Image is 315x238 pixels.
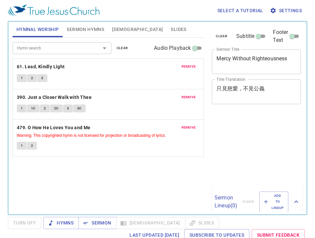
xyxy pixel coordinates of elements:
[171,25,186,34] span: Slides
[21,105,23,111] span: 1
[113,44,132,52] button: clear
[50,104,63,112] button: 2C
[31,143,33,149] span: 2
[209,111,284,183] iframe: from-child
[264,193,284,211] span: Add to Lineup
[178,124,200,132] button: remove
[100,44,109,53] button: Open
[67,105,69,111] span: 3
[178,63,200,71] button: remove
[17,104,27,112] button: 1
[17,133,166,138] small: Warning: This copyrighted hymn is not licensed for projection or broadcasting of lyrics.
[17,142,27,150] button: 1
[216,55,296,68] textarea: Mercy Without Righteousness
[31,105,36,111] span: 1C
[40,104,50,112] button: 2
[73,104,86,112] button: 3C
[31,75,33,81] span: 2
[84,219,111,227] span: Sermon
[271,7,302,15] span: Settings
[17,63,65,71] b: 61. Lead, Kindly Light
[37,74,47,82] button: 3
[269,5,304,17] button: Settings
[27,104,40,112] button: 1C
[182,64,196,70] span: remove
[17,124,91,132] b: 479. O How He Loves You and Me
[27,74,37,82] button: 2
[54,105,59,111] span: 2C
[212,32,231,40] button: clear
[17,124,92,132] button: 479. O How He Loves You and Me
[41,75,43,81] span: 3
[77,105,82,111] span: 3C
[49,219,73,227] span: Hymns
[217,7,263,15] span: Select a tutorial
[178,93,200,101] button: remove
[17,63,66,71] button: 61. Lead, Kindly Light
[63,104,73,112] button: 3
[44,105,46,111] span: 2
[215,194,237,210] p: Sermon Lineup ( 0 )
[8,5,100,16] img: True Jesus Church
[236,32,254,40] span: Subtitle
[273,28,288,44] span: Footer Text
[216,85,296,98] textarea: 只見慈愛，不見公義
[17,93,93,102] button: 390. Just a Closer Walk with Thee
[21,75,23,81] span: 1
[67,25,104,34] span: Sermon Hymns
[215,5,266,17] button: Select a tutorial
[43,217,79,229] button: Hymns
[216,33,227,39] span: clear
[21,143,23,149] span: 1
[17,93,92,102] b: 390. Just a Closer Walk with Thee
[117,45,128,51] span: clear
[78,217,116,229] button: Sermon
[112,25,163,34] span: [DEMOGRAPHIC_DATA]
[17,74,27,82] button: 1
[154,44,191,52] span: Audio Playback
[212,185,302,219] div: Sermon Lineup(0)clearAdd to Lineup
[259,192,288,212] button: Add to Lineup
[182,125,196,131] span: remove
[27,142,37,150] button: 2
[182,94,196,100] span: remove
[16,25,59,34] span: Hymnal Worship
